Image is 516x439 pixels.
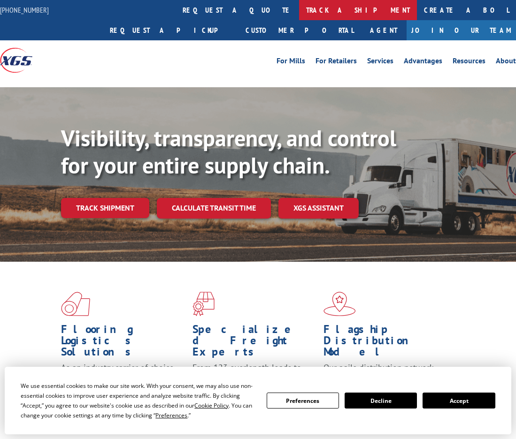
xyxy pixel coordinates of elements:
[361,20,407,40] a: Agent
[453,57,485,68] a: Resources
[61,198,149,218] a: Track shipment
[367,57,393,68] a: Services
[496,57,516,68] a: About
[61,123,396,180] b: Visibility, transparency, and control for your entire supply chain.
[61,324,185,362] h1: Flooring Logistics Solutions
[323,324,448,362] h1: Flagship Distribution Model
[194,401,229,409] span: Cookie Policy
[21,381,255,420] div: We use essential cookies to make our site work. With your consent, we may also use non-essential ...
[407,20,516,40] a: Join Our Team
[323,362,438,395] span: Our agile distribution network gives you nationwide inventory management on demand.
[155,411,187,419] span: Preferences
[267,393,339,409] button: Preferences
[193,292,215,316] img: xgs-icon-focused-on-flooring-red
[193,362,317,415] p: From 123 overlength loads to delicate cargo, our experienced staff knows the best way to move you...
[61,292,90,316] img: xgs-icon-total-supply-chain-intelligence-red
[323,292,356,316] img: xgs-icon-flagship-distribution-model-red
[345,393,417,409] button: Decline
[157,198,271,218] a: Calculate transit time
[278,198,359,218] a: XGS ASSISTANT
[277,57,305,68] a: For Mills
[239,20,361,40] a: Customer Portal
[103,20,239,40] a: Request a pickup
[193,324,317,362] h1: Specialized Freight Experts
[404,57,442,68] a: Advantages
[423,393,495,409] button: Accept
[5,367,511,434] div: Cookie Consent Prompt
[61,362,180,406] span: As an industry carrier of choice, XGS has brought innovation and dedication to flooring logistics...
[316,57,357,68] a: For Retailers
